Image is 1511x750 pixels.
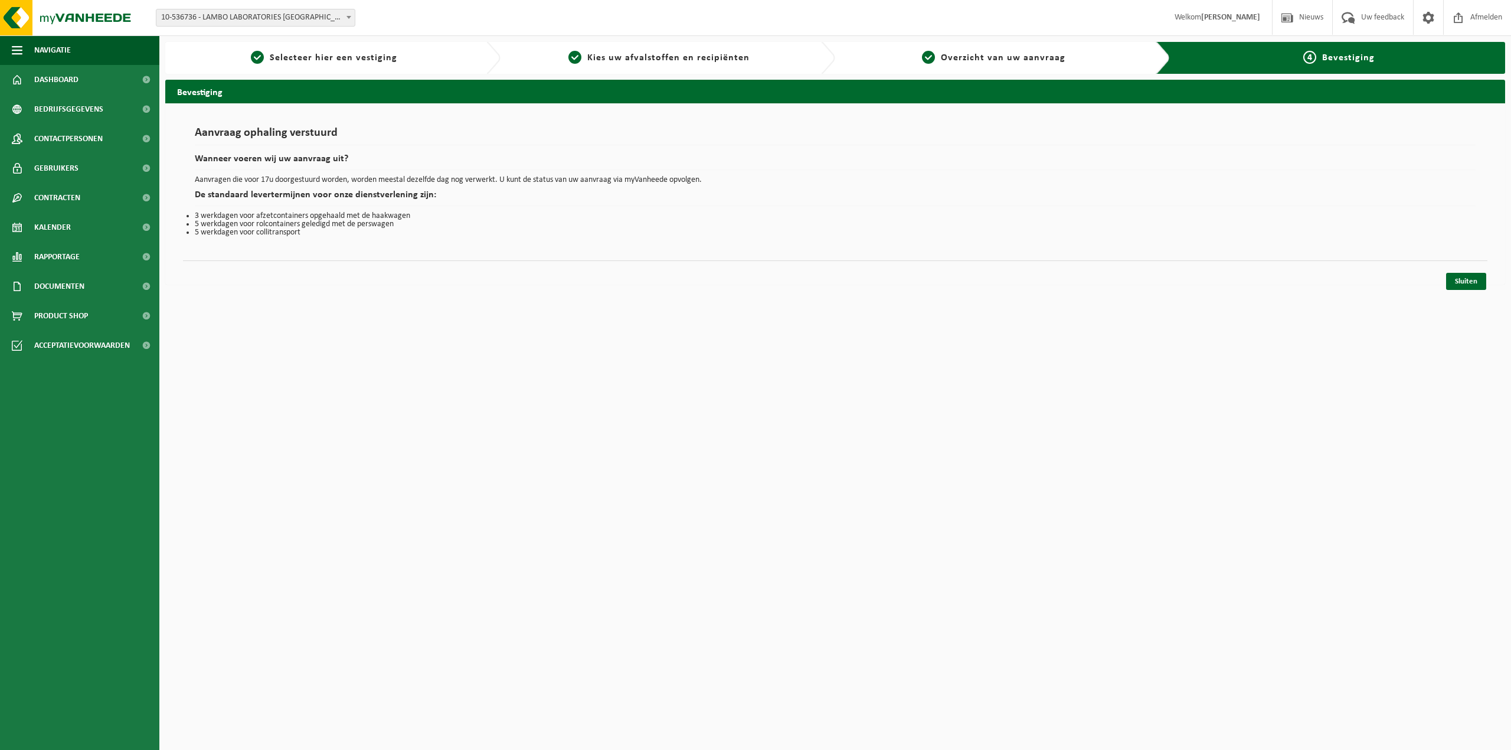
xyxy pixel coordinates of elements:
a: 2Kies uw afvalstoffen en recipiënten [506,51,812,65]
span: Bedrijfsgegevens [34,94,103,124]
span: Selecteer hier een vestiging [270,53,397,63]
span: 3 [922,51,935,64]
span: 4 [1303,51,1316,64]
h1: Aanvraag ophaling verstuurd [195,127,1476,145]
span: 10-536736 - LAMBO LABORATORIES NV - WIJNEGEM [156,9,355,26]
a: 1Selecteer hier een vestiging [171,51,477,65]
li: 3 werkdagen voor afzetcontainers opgehaald met de haakwagen [195,212,1476,220]
h2: Wanneer voeren wij uw aanvraag uit? [195,154,1476,170]
span: Contactpersonen [34,124,103,154]
span: Documenten [34,272,84,301]
span: Dashboard [34,65,79,94]
span: Kies uw afvalstoffen en recipiënten [587,53,750,63]
span: Kalender [34,213,71,242]
span: 10-536736 - LAMBO LABORATORIES NV - WIJNEGEM [156,9,355,27]
span: Bevestiging [1322,53,1375,63]
li: 5 werkdagen voor rolcontainers geledigd met de perswagen [195,220,1476,229]
span: Acceptatievoorwaarden [34,331,130,360]
strong: [PERSON_NAME] [1201,13,1260,22]
span: Navigatie [34,35,71,65]
h2: De standaard levertermijnen voor onze dienstverlening zijn: [195,190,1476,206]
a: Sluiten [1446,273,1486,290]
span: 2 [568,51,581,64]
p: Aanvragen die voor 17u doorgestuurd worden, worden meestal dezelfde dag nog verwerkt. U kunt de s... [195,176,1476,184]
span: Gebruikers [34,154,79,183]
li: 5 werkdagen voor collitransport [195,229,1476,237]
h2: Bevestiging [165,80,1505,103]
a: 3Overzicht van uw aanvraag [841,51,1147,65]
span: Rapportage [34,242,80,272]
span: Overzicht van uw aanvraag [941,53,1065,63]
span: Contracten [34,183,80,213]
span: 1 [251,51,264,64]
span: Product Shop [34,301,88,331]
